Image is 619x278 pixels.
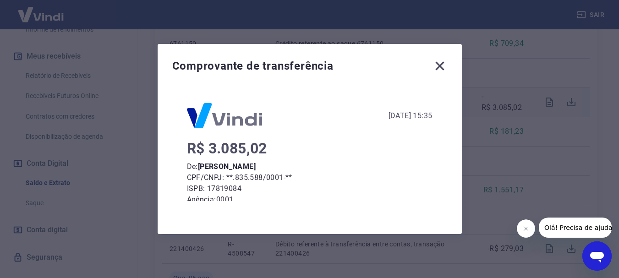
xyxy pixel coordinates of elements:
div: Comprovante de transferência [172,59,447,77]
span: Olá! Precisa de ajuda? [5,6,77,14]
p: De: [187,161,433,172]
p: Agência: 0001 [187,194,433,205]
img: Logo [187,103,262,128]
b: [PERSON_NAME] [198,162,256,171]
p: CPF/CNPJ: **.835.588/0001-** [187,172,433,183]
iframe: Message from company [539,218,612,238]
span: R$ 3.085,02 [187,140,267,157]
iframe: Button to launch messaging window [582,241,612,271]
iframe: Close message [517,219,535,238]
div: [DATE] 15:35 [389,110,433,121]
p: ISPB: 17819084 [187,183,433,194]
